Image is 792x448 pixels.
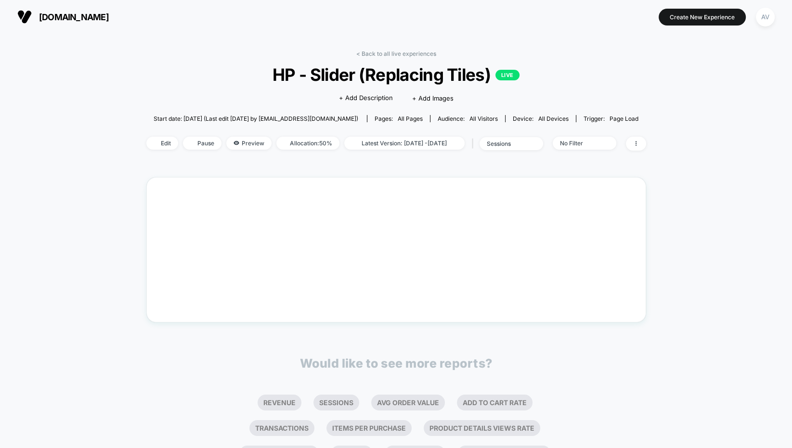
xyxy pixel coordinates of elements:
img: Visually logo [17,10,32,24]
li: Transactions [249,420,314,436]
p: Would like to see more reports? [300,356,493,371]
span: all devices [538,115,569,122]
li: Add To Cart Rate [457,395,532,410]
a: < Back to all live experiences [356,50,436,57]
li: Sessions [313,395,359,410]
span: + Add Images [412,94,453,102]
div: Audience: [438,115,498,122]
span: Preview [226,137,272,150]
span: Allocation: 50% [276,137,339,150]
span: All Visitors [469,115,498,122]
div: AV [756,8,775,26]
span: [DOMAIN_NAME] [39,12,109,22]
span: | [469,137,480,151]
li: Items Per Purchase [326,420,412,436]
li: Revenue [258,395,301,410]
span: Edit [146,137,178,150]
span: + Add Description [338,93,392,103]
span: Pause [183,137,221,150]
p: LIVE [495,70,519,80]
span: HP - Slider (Replacing Tiles) [171,64,621,85]
button: AV [753,7,778,27]
span: all pages [398,115,423,122]
span: Device: [505,115,576,122]
div: sessions [487,140,525,147]
button: [DOMAIN_NAME] [14,9,112,25]
li: Avg Order Value [371,395,445,410]
li: Product Details Views Rate [424,420,540,436]
div: Trigger: [584,115,638,122]
span: Start date: [DATE] (Last edit [DATE] by [EMAIL_ADDRESS][DOMAIN_NAME]) [154,115,358,122]
span: Page Load [610,115,638,122]
span: Latest Version: [DATE] - [DATE] [344,137,465,150]
button: Create New Experience [659,9,746,26]
div: Pages: [375,115,423,122]
div: No Filter [560,140,598,147]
